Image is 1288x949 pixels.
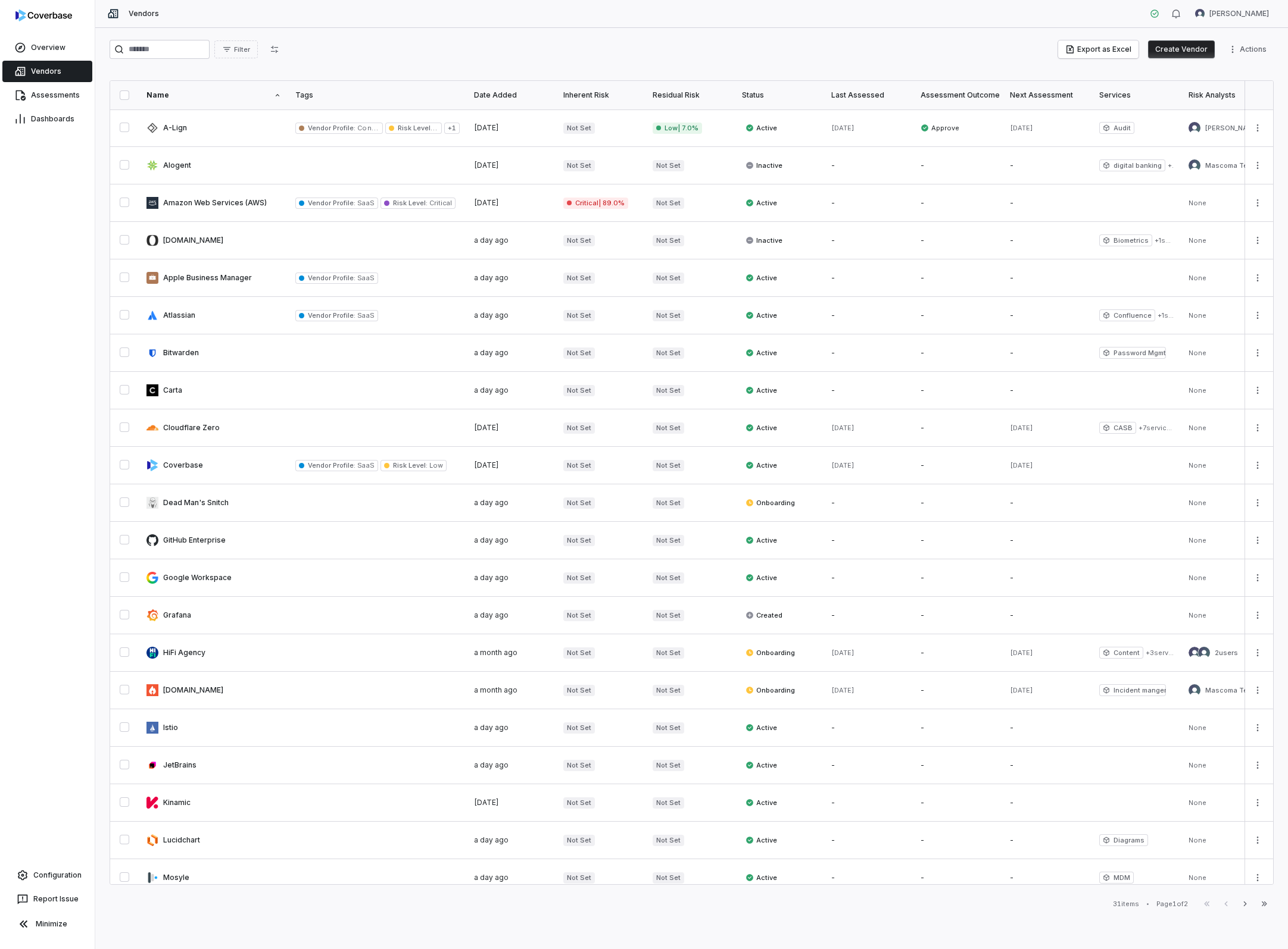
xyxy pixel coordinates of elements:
span: a month ago [474,648,517,657]
img: Mascoma Tech Admin avatar [1198,647,1210,659]
span: [PERSON_NAME] [1209,9,1269,18]
span: digital banking [1099,159,1165,171]
div: 31 items [1113,900,1139,909]
button: More actions [1248,381,1267,399]
span: Inactive [746,236,782,245]
span: + 1 services [1158,311,1174,320]
td: - [1003,522,1092,559]
span: a day ago [474,386,509,394]
span: a month ago [474,685,517,694]
span: a day ago [474,498,509,507]
span: Not Set [563,460,595,471]
img: Neil Kelly avatar [1189,647,1200,659]
a: Configuration [5,865,90,886]
td: - [1003,147,1092,184]
td: - [824,597,913,634]
span: Active [746,760,777,770]
td: - [913,184,1003,222]
span: a day ago [474,610,509,619]
td: - [913,672,1003,709]
span: Not Set [653,872,684,884]
span: 2 users [1215,649,1238,657]
button: More actions [1248,606,1267,624]
span: Not Set [653,835,684,846]
td: - [824,822,913,859]
span: [DATE] [474,461,499,469]
span: Audit [1099,122,1134,134]
button: More actions [1248,719,1267,737]
td: - [1003,372,1092,409]
a: Dashboards [2,108,92,130]
img: Mascoma Tech Admin avatar [1189,684,1200,696]
span: Not Set [563,685,595,696]
span: Not Set [653,160,684,171]
span: + 1 services [1155,236,1174,245]
span: [DATE] [1010,649,1033,657]
button: More actions [1248,119,1267,137]
td: - [1003,184,1092,222]
button: More actions [1248,194,1267,212]
span: Active [746,348,777,358]
span: + 1 services [1168,161,1174,170]
span: Not Set [563,422,595,434]
span: Assessments [31,90,80,100]
td: - [824,747,913,784]
span: MDM [1099,872,1134,884]
span: Password Mgmt [1099,347,1166,359]
span: Not Set [563,760,595,771]
span: Critical [428,199,452,207]
span: a day ago [474,873,509,882]
span: Not Set [653,347,684,359]
span: Vendor Profile : [308,199,355,207]
span: Not Set [563,310,595,321]
td: - [913,859,1003,897]
button: More actions [1248,531,1267,549]
div: Residual Risk [653,90,728,100]
span: Not Set [563,235,595,246]
button: More actions [1248,569,1267,587]
td: - [824,859,913,897]
span: Incident mangement platform [1099,684,1166,696]
span: Risk Level : [393,199,428,207]
span: Biometrics [1099,234,1152,246]
span: Not Set [653,422,684,434]
span: a day ago [474,236,509,245]
td: - [913,597,1003,634]
div: Tags [295,90,460,100]
td: - [824,184,913,222]
button: More actions [1248,456,1267,474]
span: Not Set [563,797,595,809]
td: - [1003,297,1092,334]
span: Active [746,835,777,845]
td: - [824,372,913,409]
span: + 3 services [1146,649,1174,657]
div: • [1146,900,1149,908]
td: - [1003,709,1092,747]
div: Name [146,90,281,100]
span: Report Issue [33,894,79,904]
td: - [1003,597,1092,634]
span: Active [746,723,777,732]
span: Not Set [563,497,595,509]
td: - [824,484,913,522]
span: Active [746,573,777,582]
img: Neil Kelly avatar [1189,122,1200,134]
button: Filter [214,40,258,58]
button: Neil Kelly avatar[PERSON_NAME] [1188,5,1276,23]
span: Active [746,198,777,208]
button: More actions [1248,231,1267,249]
div: Services [1099,90,1174,100]
span: Not Set [653,310,684,321]
span: Not Set [563,835,595,846]
span: Not Set [653,385,684,396]
span: Dashboards [31,114,74,124]
div: Last Assessed [831,90,906,100]
span: Not Set [653,460,684,471]
span: a day ago [474,311,509,320]
button: More actions [1248,681,1267,699]
span: Not Set [563,273,595,284]
span: Not Set [563,647,595,659]
span: [DATE] [474,161,499,170]
div: Inherent Risk [563,90,638,100]
button: More actions [1248,344,1267,362]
